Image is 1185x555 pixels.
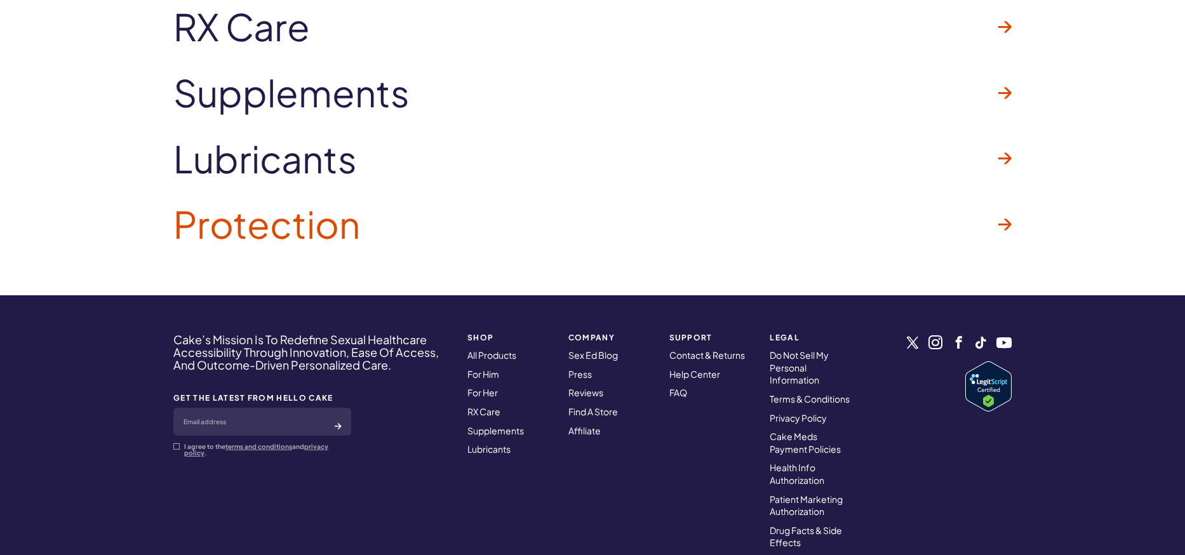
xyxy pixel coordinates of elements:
[770,462,824,486] a: Health Info Authorization
[184,443,328,457] a: privacy policy
[184,443,351,456] p: I agree to the and .
[770,525,842,549] a: Drug Facts & Side Effects
[770,412,827,424] a: Privacy Policy
[467,349,516,361] a: All Products
[770,333,855,342] strong: Legal
[467,333,553,342] strong: SHOP
[669,349,745,361] a: Contact & Returns
[669,387,687,398] a: FAQ
[467,425,524,436] a: Supplements
[568,349,618,361] a: Sex Ed Blog
[173,394,351,402] strong: GET THE LATEST FROM HELLO CAKE
[568,333,654,342] strong: COMPANY
[965,361,1012,411] a: Verify LegitScript Approval for www.hellocake.com
[770,431,841,455] a: Cake Meds Payment Policies
[173,72,410,113] span: Supplements
[467,387,498,398] a: For Her
[173,333,451,371] h4: Cake’s Mission Is To Redefine Sexual Healthcare Accessibility Through Innovation, Ease Of Access,...
[770,349,829,385] a: Do Not Sell My Personal Information
[568,425,601,436] a: Affiliate
[173,126,1012,192] a: Lubricants
[770,493,843,518] a: Patient Marketing Authorization
[467,368,499,380] a: For Him
[568,387,603,398] a: Reviews
[669,333,755,342] strong: Support
[173,6,310,47] span: RX Care
[770,393,850,405] a: Terms & Conditions
[467,406,500,417] a: RX Care
[568,368,592,380] a: Press
[173,191,1012,257] a: Protection
[669,368,720,380] a: Help Center
[173,60,1012,126] a: Supplements
[173,138,357,179] span: Lubricants
[467,443,511,455] a: Lubricants
[965,361,1012,411] img: Verify Approval for www.hellocake.com
[173,204,360,244] span: Protection
[225,443,292,450] a: terms and conditions
[568,406,618,417] a: Find A Store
